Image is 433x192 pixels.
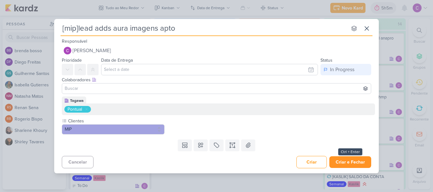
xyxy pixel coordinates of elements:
input: Select a date [101,64,318,75]
input: Kard Sem Título [61,23,347,34]
button: Criar e Fechar [329,156,371,168]
span: [PERSON_NAME] [73,47,111,54]
div: Tagawa [70,98,84,103]
div: Pontual [68,106,82,113]
button: MIP [62,124,165,134]
label: Responsável [62,39,87,44]
button: Criar [296,156,327,168]
label: Data de Entrega [101,58,133,63]
label: Clientes [68,118,165,124]
input: Buscar [63,85,370,92]
div: Ctrl + Enter [338,148,362,155]
button: In Progress [320,64,371,75]
label: Prioridade [62,58,82,63]
div: Colaboradores [62,77,371,83]
button: Cancelar [62,156,94,168]
label: Status [320,58,333,63]
button: [PERSON_NAME] [62,45,371,56]
div: In Progress [330,66,354,73]
img: Carlos Lima [64,47,71,54]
